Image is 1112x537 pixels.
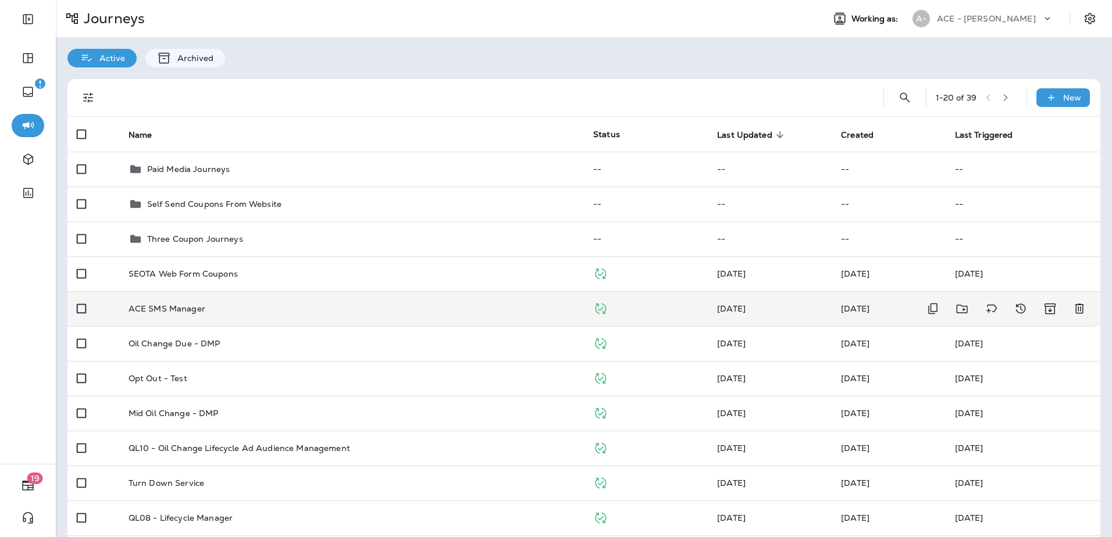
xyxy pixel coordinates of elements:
[717,303,746,314] span: J-P Scoville
[147,234,243,244] p: Three Coupon Journeys
[717,130,772,140] span: Last Updated
[584,221,708,256] td: --
[841,513,869,523] span: J-P Scoville
[946,256,1100,291] td: [DATE]
[147,164,230,174] p: Paid Media Journeys
[946,466,1100,500] td: [DATE]
[946,431,1100,466] td: [DATE]
[147,199,281,209] p: Self Send Coupons From Website
[893,86,917,109] button: Search Journeys
[946,152,1100,187] td: --
[717,408,746,418] span: Marc Lapides
[717,373,746,384] span: Michelle Anderson
[717,513,746,523] span: Developer Integrations
[937,14,1036,23] p: ACE - [PERSON_NAME]
[841,373,869,384] span: Michelle Anderson
[172,53,213,63] p: Archived
[841,338,869,349] span: Marc Lapides
[129,478,204,488] p: Turn Down Service
[717,443,746,453] span: Developer Integrations
[841,303,869,314] span: J-P Scoville
[1038,297,1062,321] button: Archive
[79,10,145,27] p: Journeys
[946,326,1100,361] td: [DATE]
[593,511,608,522] span: Published
[950,297,974,321] button: Move to folder
[708,152,832,187] td: --
[936,93,976,102] div: 1 - 20 of 39
[1079,8,1100,29] button: Settings
[593,129,620,139] span: Status
[708,187,832,221] td: --
[94,53,125,63] p: Active
[841,130,889,140] span: Created
[77,86,100,109] button: Filters
[717,268,746,279] span: J-P Scoville
[946,221,1100,256] td: --
[841,130,874,140] span: Created
[841,443,869,453] span: Jared Rich
[841,408,869,418] span: Marc Lapides
[129,269,238,278] p: SEOTA Web Form Coupons
[593,337,608,348] span: Published
[593,407,608,417] span: Published
[980,297,1003,321] button: Add tags
[1063,93,1081,102] p: New
[593,302,608,313] span: Published
[832,152,945,187] td: --
[955,130,1028,140] span: Last Triggered
[593,442,608,452] span: Published
[1068,297,1091,321] button: Delete
[584,152,708,187] td: --
[913,10,930,27] div: A-
[129,304,205,313] p: ACE SMS Manager
[946,361,1100,396] td: [DATE]
[593,372,608,382] span: Published
[27,472,43,484] span: 19
[1009,297,1032,321] button: View Changelog
[708,221,832,256] td: --
[717,478,746,488] span: Claire Ferriss
[12,8,44,31] button: Expand Sidebar
[841,268,869,279] span: J-P Scoville
[129,130,167,140] span: Name
[946,500,1100,535] td: [DATE]
[129,443,350,453] p: QL10 - Oil Change Lifecycle Ad Audience Management
[129,409,219,418] p: Mid Oil Change - DMP
[593,267,608,278] span: Published
[129,374,187,383] p: Opt Out - Test
[946,396,1100,431] td: [DATE]
[955,130,1013,140] span: Last Triggered
[584,187,708,221] td: --
[832,187,945,221] td: --
[841,478,869,488] span: J-P Scoville
[129,130,152,140] span: Name
[717,130,787,140] span: Last Updated
[12,474,44,497] button: 19
[129,513,233,522] p: QL08 - Lifecycle Manager
[946,187,1100,221] td: --
[851,14,901,24] span: Working as:
[832,221,945,256] td: --
[921,297,945,321] button: Duplicate
[593,477,608,487] span: Published
[129,339,220,348] p: Oil Change Due - DMP
[717,338,746,349] span: Marc Lapides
